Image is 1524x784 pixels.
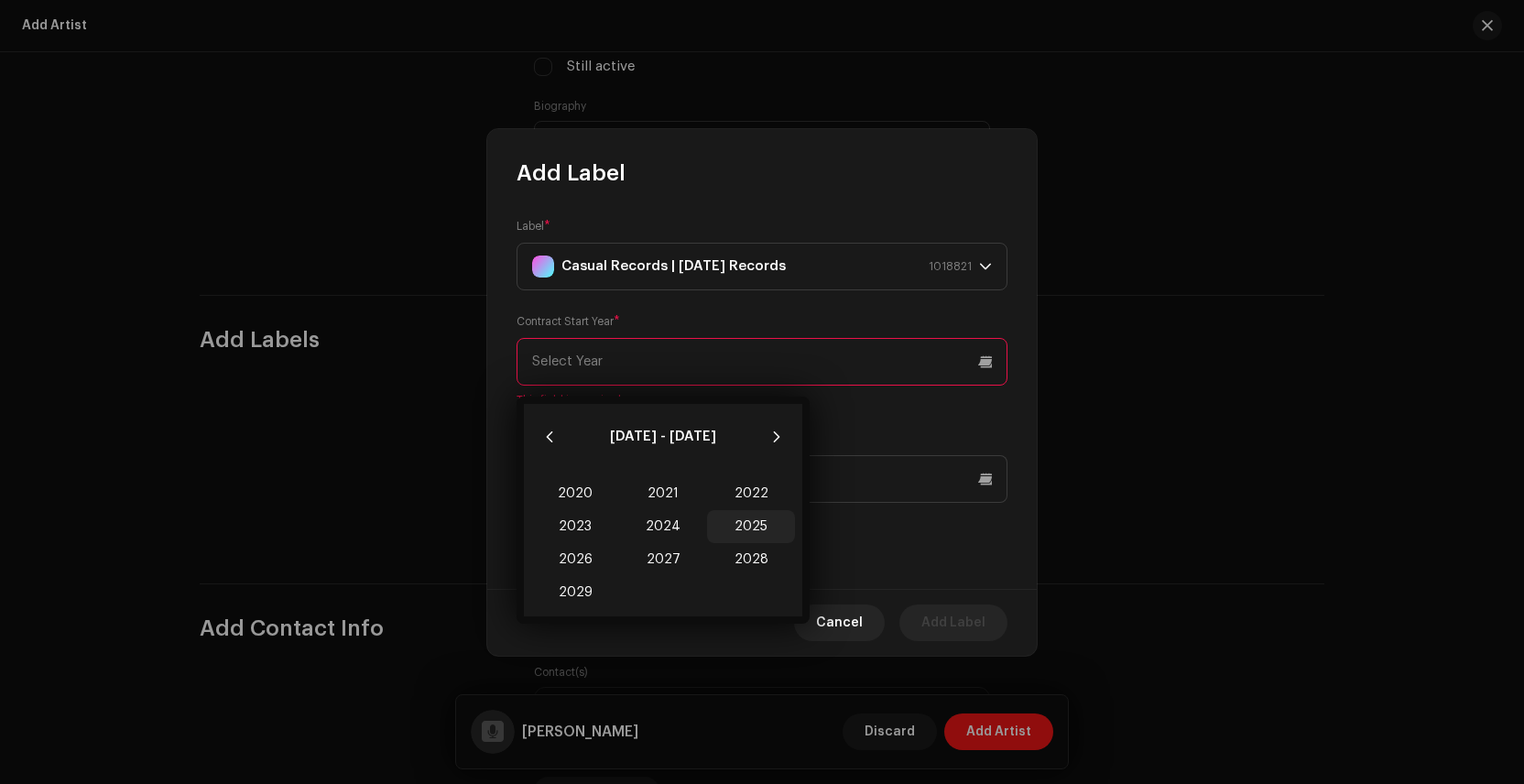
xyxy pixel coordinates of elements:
span: Casual Records | Carnival Records [532,244,979,289]
small: Label [517,217,544,235]
span: Add Label [921,604,985,641]
button: Add Label [899,604,1007,641]
span: 2020 [531,477,619,510]
span: 2023 [531,510,619,543]
span: 2026 [531,543,619,576]
span: Add Label [517,158,626,188]
span: 2021 [619,477,707,510]
span: 2029 [531,576,619,609]
span: 2027 [619,543,707,576]
span: 2022 [707,477,795,510]
strong: Casual Records | [DATE] Records [561,244,786,289]
button: Next Decade [758,419,795,455]
span: [DATE] - [DATE] [610,430,716,443]
input: Select Year [517,338,1007,386]
button: Previous Decade [531,419,568,455]
span: 2024 [619,510,707,543]
button: Cancel [794,604,885,641]
div: Choose Date [517,397,810,624]
span: Cancel [816,604,863,641]
span: This field is required. [517,393,1007,408]
small: Contract Start Year [517,312,614,331]
div: dropdown trigger [979,244,992,289]
span: 2025 [707,510,795,543]
small: 1018821 [929,257,972,276]
span: 2028 [707,543,795,576]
